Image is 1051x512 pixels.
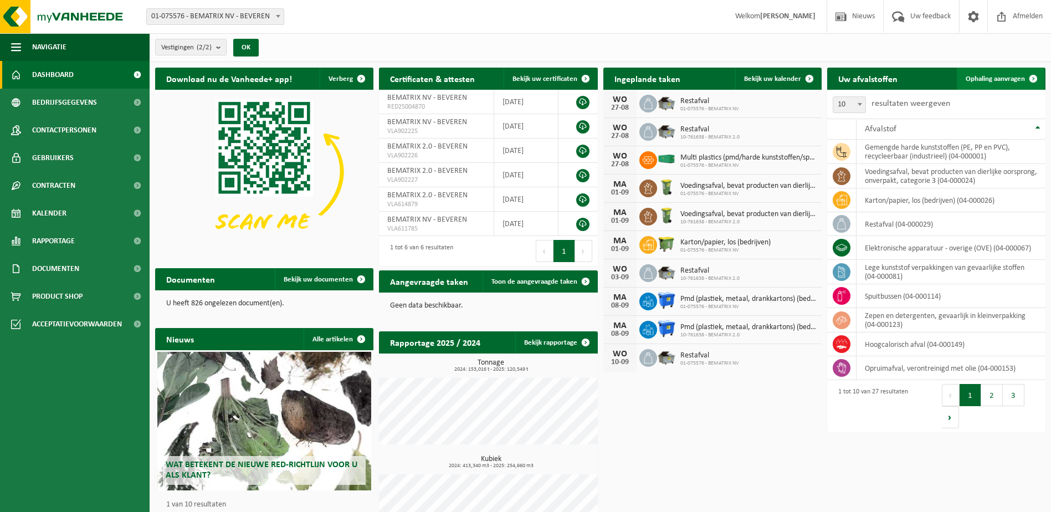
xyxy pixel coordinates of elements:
[32,255,79,283] span: Documenten
[390,302,586,310] p: Geen data beschikbaar.
[609,245,631,253] div: 01-09
[387,167,468,175] span: BEMATRIX 2.0 - BEVEREN
[575,240,592,262] button: Next
[857,260,1045,284] td: lege kunststof verpakkingen van gevaarlijke stoffen (04-000081)
[680,125,740,134] span: Restafval
[857,308,1045,332] td: zepen en detergenten, gevaarlijk in kleinverpakking (04-000123)
[827,68,909,89] h2: Uw afvalstoffen
[609,152,631,161] div: WO
[32,310,122,338] span: Acceptatievoorwaarden
[657,121,676,140] img: WB-5000-GAL-GY-01
[387,200,485,209] span: VLA614879
[609,274,631,281] div: 03-09
[857,212,1045,236] td: restafval (04-000029)
[387,151,485,160] span: VLA902226
[32,33,66,61] span: Navigatie
[197,44,212,51] count: (2/2)
[609,293,631,302] div: MA
[942,406,959,428] button: Next
[942,384,960,406] button: Previous
[387,224,485,233] span: VLA611785
[680,97,739,106] span: Restafval
[155,39,227,55] button: Vestigingen(2/2)
[553,240,575,262] button: 1
[379,331,491,353] h2: Rapportage 2025 / 2024
[657,178,676,197] img: WB-0140-HPE-GN-50
[494,90,558,114] td: [DATE]
[512,75,577,83] span: Bekijk uw certificaten
[32,199,66,227] span: Kalender
[865,125,896,134] span: Afvalstof
[494,163,558,187] td: [DATE]
[483,270,597,293] a: Toon de aangevraagde taken
[155,328,205,350] h2: Nieuws
[735,68,821,90] a: Bekijk uw kalender
[494,212,558,236] td: [DATE]
[504,68,597,90] a: Bekijk uw certificaten
[32,144,74,172] span: Gebruikers
[857,332,1045,356] td: hoogcalorisch afval (04-000149)
[680,134,740,141] span: 10-761638 - BEMATRIX 2.0
[387,118,467,126] span: BEMATRIX NV - BEVEREN
[233,39,259,57] button: OK
[857,284,1045,308] td: spuitbussen (04-000114)
[744,75,801,83] span: Bekijk uw kalender
[387,142,468,151] span: BEMATRIX 2.0 - BEVEREN
[657,319,676,338] img: WB-1100-HPE-BE-01
[155,68,303,89] h2: Download nu de Vanheede+ app!
[609,95,631,104] div: WO
[680,210,816,219] span: Voedingsafval, bevat producten van dierlijke oorsprong, onverpakt, categorie 3
[157,352,371,490] a: Wat betekent de nieuwe RED-richtlijn voor u als klant?
[609,208,631,217] div: MA
[657,263,676,281] img: WB-5000-GAL-GY-01
[32,283,83,310] span: Product Shop
[609,350,631,359] div: WO
[609,321,631,330] div: MA
[609,180,631,189] div: MA
[657,154,676,164] img: HK-XC-40-GN-00
[857,188,1045,212] td: karton/papier, los (bedrijven) (04-000026)
[680,153,816,162] span: Multi plastics (pmd/harde kunststoffen/spanbanden/eps/folie naturel/folie gemeng...
[680,162,816,169] span: 01-075576 - BEMATRIX NV
[609,330,631,338] div: 08-09
[609,359,631,366] div: 10-09
[387,191,468,199] span: BEMATRIX 2.0 - BEVEREN
[857,140,1045,164] td: gemengde harde kunststoffen (PE, PP en PVC), recycleerbaar (industrieel) (04-000001)
[384,239,453,263] div: 1 tot 6 van 6 resultaten
[680,323,816,332] span: Pmd (plastiek, metaal, drankkartons) (bedrijven)
[32,227,75,255] span: Rapportage
[329,75,353,83] span: Verberg
[387,94,467,102] span: BEMATRIX NV - BEVEREN
[387,127,485,136] span: VLA902225
[857,164,1045,188] td: voedingsafval, bevat producten van dierlijke oorsprong, onverpakt, categorie 3 (04-000024)
[32,89,97,116] span: Bedrijfsgegevens
[680,275,740,282] span: 10-761638 - BEMATRIX 2.0
[966,75,1025,83] span: Ophaling aanvragen
[155,268,226,290] h2: Documenten
[609,124,631,132] div: WO
[833,97,865,112] span: 10
[491,278,577,285] span: Toon de aangevraagde taken
[161,39,212,56] span: Vestigingen
[657,93,676,112] img: WB-5000-GAL-GY-01
[857,356,1045,380] td: opruimafval, verontreinigd met olie (04-000153)
[609,237,631,245] div: MA
[960,384,981,406] button: 1
[147,9,284,24] span: 01-075576 - BEMATRIX NV - BEVEREN
[957,68,1044,90] a: Ophaling aanvragen
[657,291,676,310] img: WB-1100-HPE-BE-01
[384,455,597,469] h3: Kubiek
[680,351,739,360] span: Restafval
[871,99,950,108] label: resultaten weergeven
[387,216,467,224] span: BEMATRIX NV - BEVEREN
[387,176,485,185] span: VLA902227
[833,96,866,113] span: 10
[680,332,816,339] span: 10-761638 - BEMATRIX 2.0
[1003,384,1024,406] button: 3
[857,236,1045,260] td: elektronische apparatuur - overige (OVE) (04-000067)
[609,302,631,310] div: 08-09
[609,161,631,168] div: 27-08
[494,187,558,212] td: [DATE]
[146,8,284,25] span: 01-075576 - BEMATRIX NV - BEVEREN
[680,304,816,310] span: 01-075576 - BEMATRIX NV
